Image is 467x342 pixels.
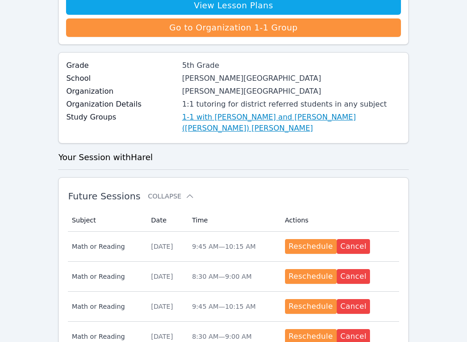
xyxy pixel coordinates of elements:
[66,73,176,84] label: School
[66,18,400,37] a: Go to Organization 1-1 Group
[148,192,194,201] button: Collapse
[151,272,181,281] div: [DATE]
[192,303,256,310] span: 9:45 AM — 10:15 AM
[182,112,401,134] a: 1-1 with [PERSON_NAME] and [PERSON_NAME] ([PERSON_NAME]) [PERSON_NAME]
[146,209,187,232] th: Date
[285,299,337,314] button: Reschedule
[68,262,399,292] tr: Math or Reading[DATE]8:30 AM—9:00 AMRescheduleCancel
[279,209,399,232] th: Actions
[68,232,399,262] tr: Math or Reading[DATE]9:45 AM—10:15 AMRescheduleCancel
[58,151,408,164] h3: Your Session with Harel
[151,242,181,251] div: [DATE]
[182,60,401,71] div: 5th Grade
[68,191,140,202] span: Future Sessions
[68,292,399,322] tr: Math or Reading[DATE]9:45 AM—10:15 AMRescheduleCancel
[66,86,176,97] label: Organization
[72,332,140,341] span: Math or Reading
[337,299,370,314] button: Cancel
[66,60,176,71] label: Grade
[192,243,256,250] span: 9:45 AM — 10:15 AM
[72,272,140,281] span: Math or Reading
[285,269,337,284] button: Reschedule
[337,239,370,254] button: Cancel
[66,99,176,110] label: Organization Details
[151,332,181,341] div: [DATE]
[192,333,252,340] span: 8:30 AM — 9:00 AM
[337,269,370,284] button: Cancel
[182,99,401,110] div: 1:1 tutoring for district referred students in any subject
[192,273,252,280] span: 8:30 AM — 9:00 AM
[72,242,140,251] span: Math or Reading
[72,302,140,311] span: Math or Reading
[68,209,146,232] th: Subject
[151,302,181,311] div: [DATE]
[182,73,401,84] div: [PERSON_NAME][GEOGRAPHIC_DATA]
[285,239,337,254] button: Reschedule
[182,86,401,97] div: [PERSON_NAME][GEOGRAPHIC_DATA]
[66,112,176,123] label: Study Groups
[187,209,279,232] th: Time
